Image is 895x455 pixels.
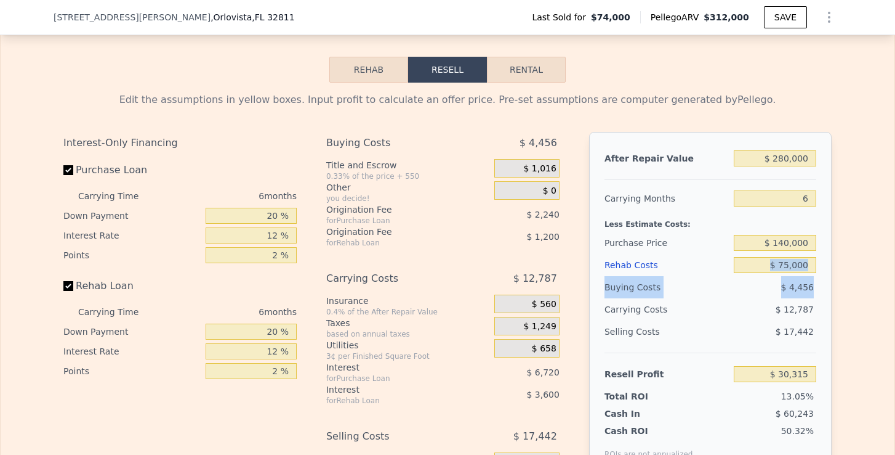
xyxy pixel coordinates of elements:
div: Carrying Months [604,187,729,210]
span: $ 1,200 [526,232,559,242]
div: Edit the assumptions in yellow boxes. Input profit to calculate an offer price. Pre-set assumptio... [63,92,832,107]
div: Interest [326,361,464,374]
div: Carrying Costs [326,268,464,290]
div: for Purchase Loan [326,374,464,383]
span: Pellego ARV [651,11,704,23]
div: Taxes [326,317,489,329]
button: Rental [487,57,566,83]
div: Less Estimate Costs: [604,210,816,232]
div: Resell Profit [604,363,729,385]
span: $ 60,243 [776,409,814,419]
div: Selling Costs [326,425,464,448]
div: for Purchase Loan [326,216,464,226]
div: you decide! [326,194,489,203]
span: $ 6,720 [526,367,559,377]
div: based on annual taxes [326,329,489,339]
div: 6 months [163,186,297,206]
span: $312,000 [704,12,749,22]
span: $ 17,442 [513,425,557,448]
div: Insurance [326,295,489,307]
div: Interest Rate [63,342,201,361]
span: $74,000 [591,11,630,23]
label: Purchase Loan [63,159,201,181]
div: Carrying Time [78,186,158,206]
div: Interest-Only Financing [63,132,297,154]
div: Carrying Costs [604,298,681,321]
div: Origination Fee [326,203,464,216]
div: 6 months [163,302,297,322]
div: 3¢ per Finished Square Foot [326,351,489,361]
div: Title and Escrow [326,159,489,171]
span: [STREET_ADDRESS][PERSON_NAME] [54,11,211,23]
div: Buying Costs [326,132,464,154]
button: Show Options [817,5,841,30]
div: Points [63,245,201,265]
div: Carrying Time [78,302,158,322]
div: Selling Costs [604,321,729,343]
div: Interest [326,383,464,396]
div: Total ROI [604,390,681,403]
label: Rehab Loan [63,275,201,297]
span: , FL 32811 [252,12,294,22]
div: Utilities [326,339,489,351]
span: $ 2,240 [526,210,559,219]
span: $ 4,456 [520,132,557,154]
span: $ 3,600 [526,390,559,400]
span: Last Sold for [532,11,591,23]
div: Interest Rate [63,226,201,245]
span: $ 17,442 [776,327,814,337]
span: $ 658 [532,343,556,355]
button: Rehab [329,57,408,83]
input: Rehab Loan [63,281,73,291]
span: $ 1,016 [523,163,556,174]
span: $ 1,249 [523,321,556,332]
span: , Orlovista [211,11,295,23]
div: Cash ROI [604,425,693,437]
div: After Repair Value [604,147,729,170]
span: $ 560 [532,299,556,310]
div: Buying Costs [604,276,729,298]
span: 50.32% [781,426,814,436]
span: $ 0 [543,186,556,197]
div: for Rehab Loan [326,238,464,248]
div: for Rehab Loan [326,396,464,406]
div: Purchase Price [604,232,729,254]
button: SAVE [764,6,807,28]
div: Down Payment [63,322,201,342]
div: Cash In [604,408,681,420]
div: 0.33% of the price + 550 [326,171,489,181]
span: $ 4,456 [781,282,814,292]
div: Rehab Costs [604,254,729,276]
div: 0.4% of the After Repair Value [326,307,489,317]
div: Points [63,361,201,381]
div: Other [326,181,489,194]
span: $ 12,787 [513,268,557,290]
span: $ 12,787 [776,305,814,314]
span: 13.05% [781,391,814,401]
input: Purchase Loan [63,165,73,175]
div: Origination Fee [326,226,464,238]
button: Resell [408,57,487,83]
div: Down Payment [63,206,201,226]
